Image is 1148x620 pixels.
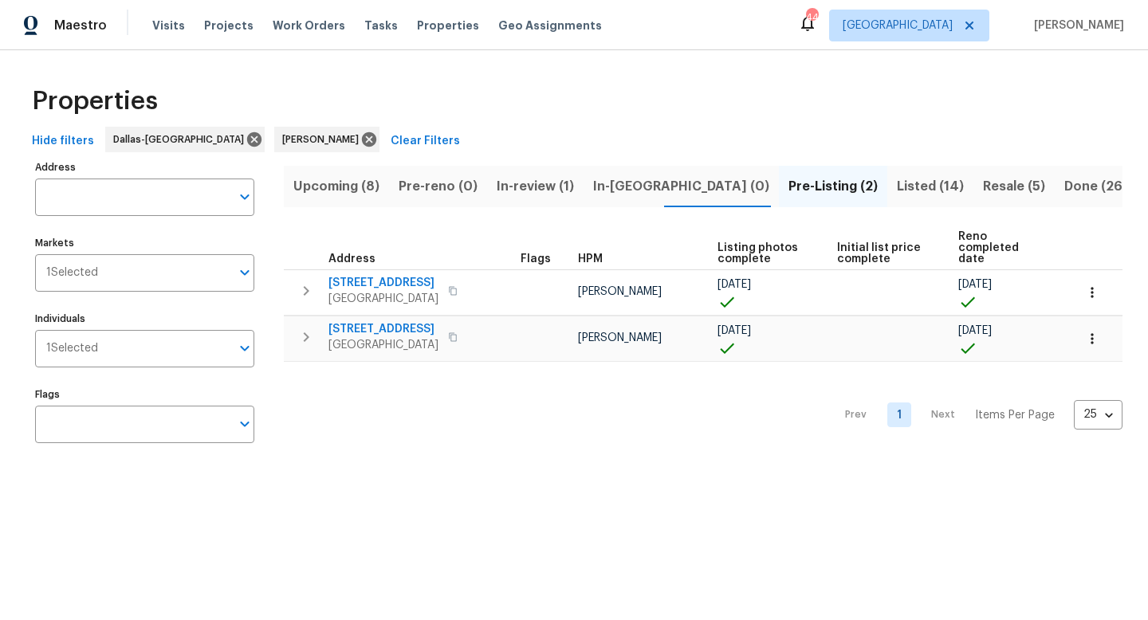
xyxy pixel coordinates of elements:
[958,231,1048,265] span: Reno completed date
[293,175,379,198] span: Upcoming (8)
[897,175,964,198] span: Listed (14)
[26,127,100,156] button: Hide filters
[958,325,992,336] span: [DATE]
[830,371,1122,459] nav: Pagination Navigation
[717,279,751,290] span: [DATE]
[497,175,574,198] span: In-review (1)
[983,175,1045,198] span: Resale (5)
[958,279,992,290] span: [DATE]
[578,286,662,297] span: [PERSON_NAME]
[46,266,98,280] span: 1 Selected
[717,242,810,265] span: Listing photos complete
[113,131,250,147] span: Dallas-[GEOGRAPHIC_DATA]
[328,253,375,265] span: Address
[399,175,478,198] span: Pre-reno (0)
[391,131,460,151] span: Clear Filters
[32,93,158,109] span: Properties
[105,127,265,152] div: Dallas-[GEOGRAPHIC_DATA]
[46,342,98,355] span: 1 Selected
[578,332,662,343] span: [PERSON_NAME]
[364,20,398,31] span: Tasks
[593,175,769,198] span: In-[GEOGRAPHIC_DATA] (0)
[35,314,254,324] label: Individuals
[843,18,953,33] span: [GEOGRAPHIC_DATA]
[282,131,365,147] span: [PERSON_NAME]
[887,402,911,427] a: Goto page 1
[152,18,185,33] span: Visits
[35,390,254,399] label: Flags
[35,163,254,172] label: Address
[837,242,931,265] span: Initial list price complete
[788,175,878,198] span: Pre-Listing (2)
[1074,394,1122,435] div: 25
[35,238,254,248] label: Markets
[806,10,817,26] div: 44
[274,127,379,152] div: [PERSON_NAME]
[1028,18,1124,33] span: [PERSON_NAME]
[328,321,438,337] span: [STREET_ADDRESS]
[32,131,94,151] span: Hide filters
[234,413,256,435] button: Open
[273,18,345,33] span: Work Orders
[328,291,438,307] span: [GEOGRAPHIC_DATA]
[384,127,466,156] button: Clear Filters
[234,186,256,208] button: Open
[204,18,254,33] span: Projects
[521,253,551,265] span: Flags
[328,337,438,353] span: [GEOGRAPHIC_DATA]
[498,18,602,33] span: Geo Assignments
[1064,175,1136,198] span: Done (269)
[578,253,603,265] span: HPM
[328,275,438,291] span: [STREET_ADDRESS]
[234,261,256,284] button: Open
[234,337,256,359] button: Open
[717,325,751,336] span: [DATE]
[417,18,479,33] span: Properties
[975,407,1055,423] p: Items Per Page
[54,18,107,33] span: Maestro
